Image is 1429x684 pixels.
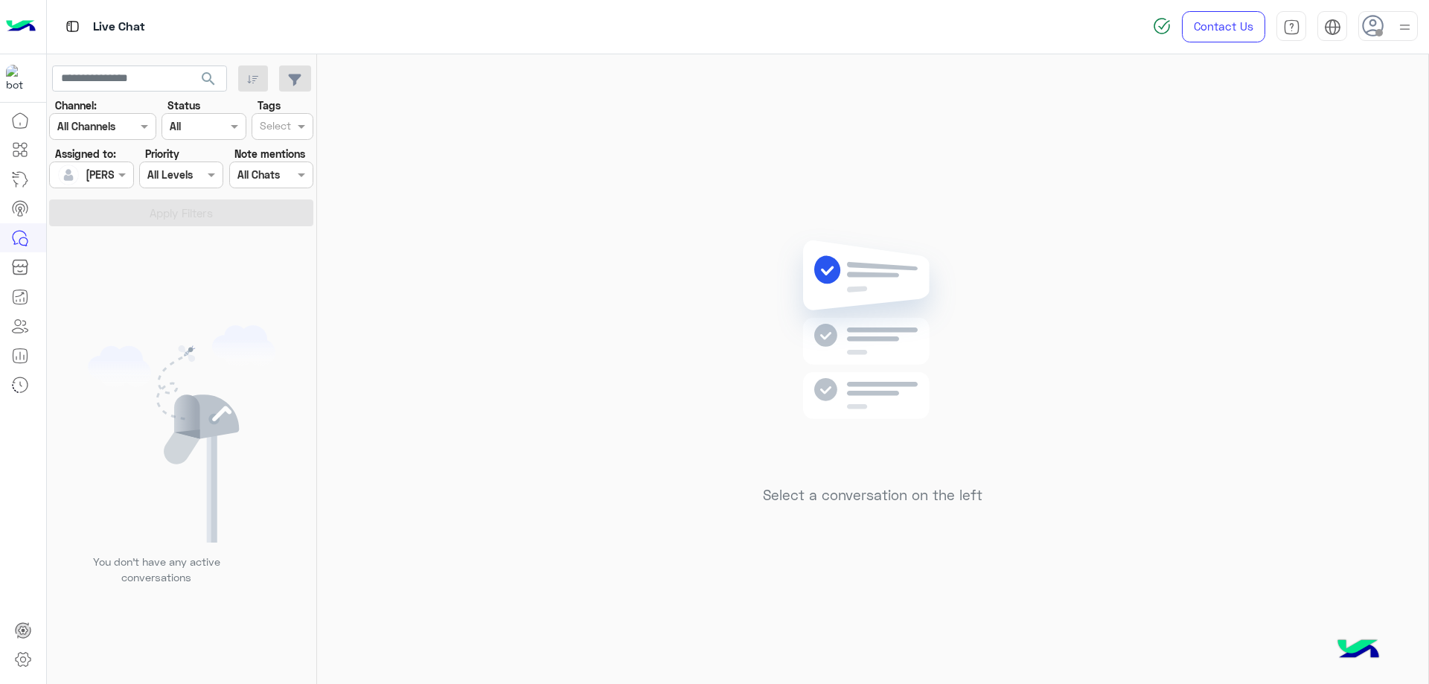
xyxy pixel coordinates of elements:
label: Tags [258,98,281,113]
img: profile [1396,18,1414,36]
label: Priority [145,146,179,162]
div: Select [258,118,291,137]
img: Logo [6,11,36,42]
label: Status [167,98,200,113]
label: Channel: [55,98,97,113]
a: Contact Us [1182,11,1265,42]
p: You don’t have any active conversations [81,554,231,586]
label: Assigned to: [55,146,116,162]
img: defaultAdmin.png [58,164,79,185]
label: Note mentions [234,146,305,162]
button: search [191,65,227,98]
img: 713415422032625 [6,65,33,92]
button: Apply Filters [49,199,313,226]
img: spinner [1153,17,1171,35]
span: search [199,70,217,88]
img: empty users [88,325,275,543]
a: tab [1276,11,1306,42]
img: tab [63,17,82,36]
img: no messages [765,228,980,476]
img: hulul-logo.png [1332,624,1384,677]
p: Live Chat [93,17,145,37]
img: tab [1283,19,1300,36]
h5: Select a conversation on the left [763,487,982,504]
img: tab [1324,19,1341,36]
